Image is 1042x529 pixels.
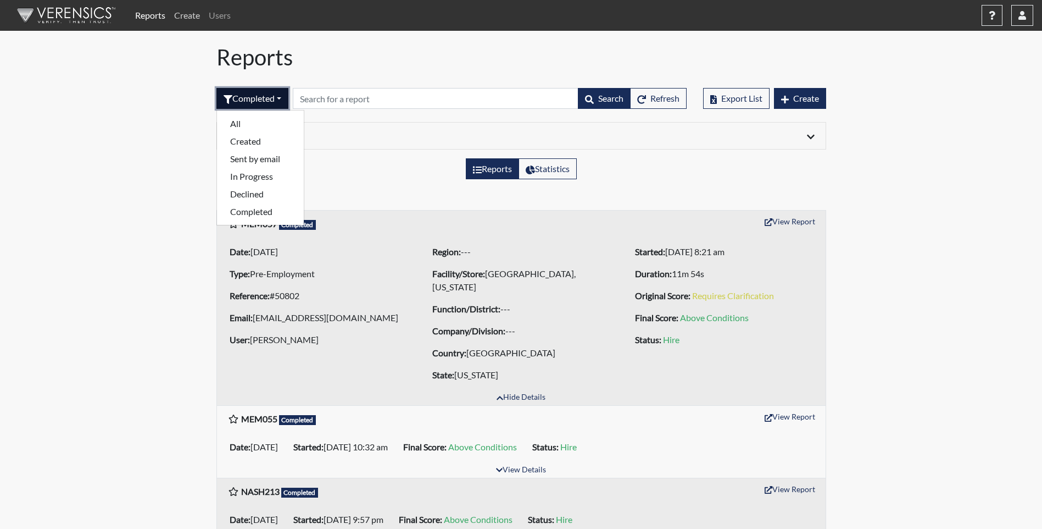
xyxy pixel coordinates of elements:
b: Final Score: [635,312,678,323]
span: Requires Clarification [692,290,774,301]
b: MEM055 [241,414,277,424]
span: Completed [281,488,319,498]
b: Original Score: [635,290,690,301]
li: [GEOGRAPHIC_DATA], [US_STATE] [428,265,614,296]
b: State: [432,370,454,380]
b: Duration: [635,268,672,279]
b: Country: [432,348,466,358]
b: Region: [432,246,461,257]
input: Search by Registration ID, Interview Number, or Investigation Name. [293,88,578,109]
button: Declined [217,185,304,203]
li: [DATE] 9:57 pm [289,511,394,528]
b: Email: [230,312,253,323]
li: [EMAIL_ADDRESS][DOMAIN_NAME] [225,309,411,327]
li: [DATE] [225,511,289,528]
label: View the list of reports [466,158,519,179]
button: View Report [760,481,820,498]
li: [DATE] 8:21 am [631,243,817,261]
h5: Results: 332 [216,188,826,206]
button: Created [217,133,304,150]
button: Refresh [630,88,687,109]
button: View Report [760,213,820,230]
span: Hire [663,334,679,345]
li: Pre-Employment [225,265,411,283]
li: --- [428,300,614,318]
li: --- [428,243,614,261]
span: Above Conditions [680,312,749,323]
h6: Filters [228,129,513,140]
b: Date: [230,442,250,452]
li: [DATE] [225,243,411,261]
b: Started: [635,246,665,257]
b: Status: [635,334,661,345]
h1: Reports [216,44,826,70]
li: [PERSON_NAME] [225,331,411,349]
li: [US_STATE] [428,366,614,384]
b: NASH213 [241,486,280,497]
span: Export List [721,93,762,103]
b: Reference: [230,290,270,301]
button: View Details [491,463,551,478]
button: All [217,115,304,133]
span: Hire [560,442,577,452]
b: Function/District: [432,304,500,314]
button: In Progress [217,168,304,185]
li: --- [428,322,614,340]
b: Final Score: [403,442,447,452]
span: Search [598,93,623,103]
li: #50802 [225,287,411,305]
span: Hire [556,514,572,525]
span: Above Conditions [444,514,512,525]
button: Export List [703,88,770,109]
div: Filter by interview status [216,88,288,109]
button: Sent by email [217,150,304,168]
button: View Report [760,408,820,425]
b: User: [230,334,250,345]
div: Click to expand/collapse filters [220,129,823,142]
b: Date: [230,246,250,257]
button: Completed [216,88,288,109]
b: Status: [532,442,559,452]
b: Facility/Store: [432,268,485,279]
button: Hide Details [492,390,550,405]
li: [DATE] [225,438,289,456]
span: Refresh [650,93,679,103]
label: View statistics about completed interviews [519,158,577,179]
button: Search [578,88,631,109]
b: Status: [528,514,554,525]
span: Create [793,93,819,103]
button: Create [774,88,826,109]
b: Date: [230,514,250,525]
b: Final Score: [399,514,442,525]
a: Users [204,4,235,26]
b: Company/Division: [432,326,505,336]
li: [DATE] 10:32 am [289,438,399,456]
a: Reports [131,4,170,26]
b: Started: [293,442,324,452]
button: Completed [217,203,304,221]
span: Above Conditions [448,442,517,452]
li: [GEOGRAPHIC_DATA] [428,344,614,362]
li: 11m 54s [631,265,817,283]
b: Started: [293,514,324,525]
span: Completed [279,415,316,425]
b: Type: [230,268,250,279]
a: Create [170,4,204,26]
